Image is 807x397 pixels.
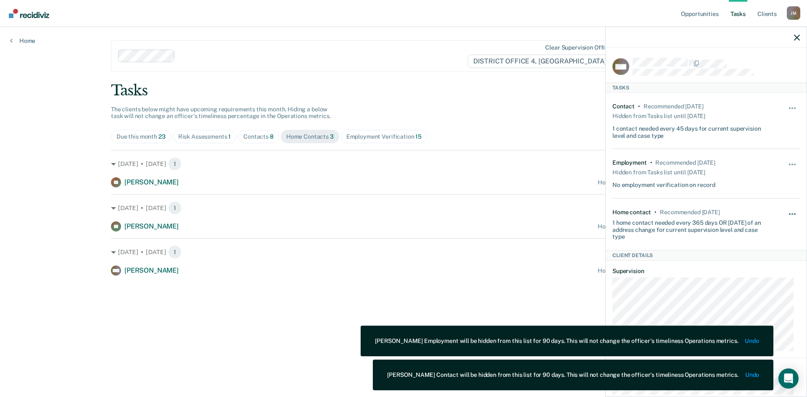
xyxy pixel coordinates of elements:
img: Recidiviz [9,9,49,18]
div: Employment [612,159,647,166]
div: Due this month [116,133,166,140]
div: J M [787,6,800,20]
div: Home contact recommended [DATE] [598,223,696,230]
div: Contact [612,103,635,110]
dt: Supervision [612,267,800,274]
div: Hidden from Tasks list until [DATE] [612,166,705,178]
div: Home contact recommended [DATE] [598,267,696,274]
div: [PERSON_NAME] Employment will be hidden from this list for 90 days. This will not change the offi... [375,337,738,344]
span: The clients below might have upcoming requirements this month. Hiding a below task will not chang... [111,106,331,120]
div: • [650,159,652,166]
div: No employment verification on record [612,178,715,189]
div: Recommended today [643,103,703,110]
div: Recommended in 25 days [655,159,715,166]
button: Profile dropdown button [787,6,800,20]
span: 1 [228,133,231,140]
span: [PERSON_NAME] [124,178,179,186]
div: Employment Verification [346,133,422,140]
span: 1 [168,201,182,215]
div: 1 home contact needed every 365 days OR [DATE] of an address change for current supervision level... [612,216,769,240]
span: DISTRICT OFFICE 4, [GEOGRAPHIC_DATA] [468,55,619,68]
a: Home [10,37,35,45]
span: 23 [158,133,166,140]
div: Tasks [111,82,696,99]
div: • [638,103,640,110]
button: Undo [745,337,759,344]
div: [DATE] • [DATE] [111,157,696,171]
div: Home Contacts [286,133,334,140]
div: Client Details [606,250,807,260]
div: [DATE] • [DATE] [111,201,696,215]
span: 3 [330,133,334,140]
span: 8 [270,133,274,140]
div: [DATE] • [DATE] [111,245,696,259]
span: [PERSON_NAME] [124,222,179,230]
span: 15 [415,133,422,140]
span: 1 [168,157,182,171]
span: [PERSON_NAME] [124,266,179,274]
div: Tasks [606,82,807,92]
div: Open Intercom Messenger [778,368,799,389]
div: Contacts [243,133,274,140]
div: Home contact recommended [DATE] [598,179,696,186]
div: [PERSON_NAME] Contact will be hidden from this list for 90 days. This will not change the officer... [387,371,738,379]
div: Risk Assessments [178,133,231,140]
div: • [654,208,657,216]
div: Clear supervision officers [545,44,617,51]
div: 1 contact needed every 45 days for current supervision level and case type [612,121,769,139]
div: Hidden from Tasks list until [DATE] [612,110,705,121]
div: Recommended in 25 days [660,208,720,216]
span: 1 [168,245,182,259]
div: Home contact [612,208,651,216]
button: Undo [745,371,759,379]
